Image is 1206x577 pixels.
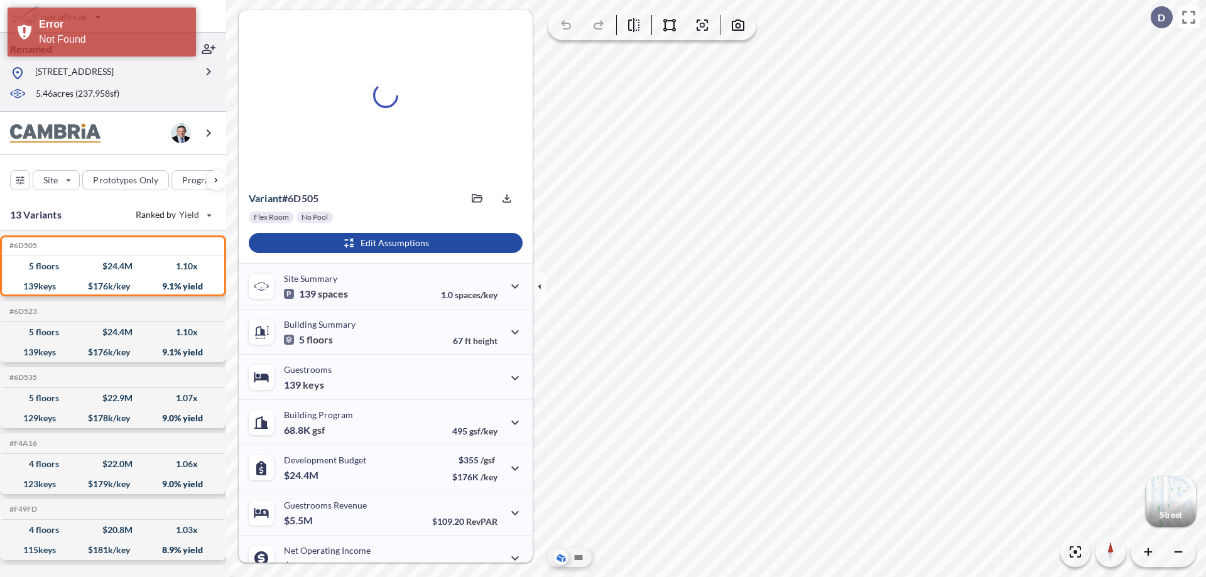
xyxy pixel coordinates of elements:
[249,192,318,205] p: # 6d505
[452,426,497,436] p: 495
[10,207,62,222] p: 13 Variants
[284,545,371,556] p: Net Operating Income
[444,561,497,572] p: 40.0%
[571,550,586,565] button: Site Plan
[249,233,523,253] button: Edit Assumptions
[452,455,497,465] p: $355
[284,319,356,330] p: Building Summary
[284,364,332,375] p: Guestrooms
[179,208,200,221] span: Yield
[284,288,348,300] p: 139
[254,212,289,222] p: Flex Room
[7,439,37,448] h5: Click to copy the code
[455,289,497,300] span: spaces/key
[318,288,348,300] span: spaces
[171,170,239,190] button: Program
[284,379,324,391] p: 139
[284,273,337,284] p: Site Summary
[469,426,497,436] span: gsf/key
[466,516,497,527] span: RevPAR
[1158,12,1165,23] p: D
[39,17,187,32] div: Error
[7,505,37,514] h5: Click to copy the code
[453,335,497,346] p: 67
[82,170,169,190] button: Prototypes Only
[361,237,429,249] p: Edit Assumptions
[171,123,191,143] img: user logo
[43,174,58,186] p: Site
[284,409,353,420] p: Building Program
[1146,477,1196,527] img: Switcher Image
[10,124,100,143] img: BrandImage
[307,333,333,346] span: floors
[441,289,497,300] p: 1.0
[465,335,471,346] span: ft
[284,424,325,436] p: 68.8K
[473,335,497,346] span: height
[7,307,37,316] h5: Click to copy the code
[312,424,325,436] span: gsf
[284,455,366,465] p: Development Budget
[432,516,497,527] p: $109.20
[36,87,119,101] p: 5.46 acres ( 237,958 sf)
[284,500,367,510] p: Guestrooms Revenue
[303,379,324,391] span: keys
[126,205,220,225] button: Ranked by Yield
[249,192,282,204] span: Variant
[284,469,320,482] p: $24.4M
[481,455,495,465] span: /gsf
[301,212,328,222] p: No Pool
[284,333,333,346] p: 5
[182,174,217,186] p: Program
[33,170,80,190] button: Site
[7,373,37,382] h5: Click to copy the code
[7,241,37,250] h5: Click to copy the code
[93,174,158,186] p: Prototypes Only
[553,550,568,565] button: Aerial View
[470,561,497,572] span: margin
[1146,477,1196,527] button: Switcher ImageStreet
[35,65,114,81] p: [STREET_ADDRESS]
[1160,510,1182,520] p: Street
[284,514,315,527] p: $5.5M
[39,32,187,47] div: Not Found
[452,472,497,482] p: $176K
[284,559,315,572] p: $2.2M
[481,472,497,482] span: /key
